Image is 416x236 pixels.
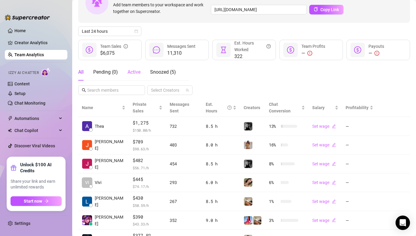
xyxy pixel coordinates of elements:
[342,173,377,192] td: —
[269,161,279,167] span: 8 %
[170,102,189,113] span: Messages Sent
[312,105,325,110] span: Salary
[342,211,377,230] td: —
[170,123,199,130] div: 732
[269,217,279,224] span: 3 %
[234,53,271,60] span: 322
[133,127,162,133] span: $ 150.00 /h
[24,199,42,204] span: Start now
[100,50,128,57] span: $6,075
[14,221,30,226] a: Settings
[301,50,325,57] div: —
[14,38,63,48] a: Creator Analytics
[20,162,62,174] strong: Unlock $100 AI Credits
[244,178,252,187] img: Mocha (VIP)
[206,161,236,167] div: 8.5 h
[332,180,336,185] span: edit
[332,199,336,204] span: edit
[307,51,312,56] span: exclamation-circle
[14,143,55,148] a: Discover Viral Videos
[8,70,39,76] span: Izzy AI Chatter
[133,202,162,208] span: $ 50.59 /h
[133,119,162,127] span: $1,275
[267,40,271,53] span: question-circle
[95,195,125,208] span: [PERSON_NAME]
[234,40,271,53] div: Est. Hours Worked
[368,50,384,57] div: —
[206,101,232,114] div: Est. Hours
[150,69,176,75] span: Snoozed ( 5 )
[220,46,227,54] span: hourglass
[342,155,377,173] td: —
[342,136,377,155] td: —
[206,198,236,205] div: 8.5 h
[170,198,199,205] div: 267
[95,214,125,227] span: [PERSON_NAME]
[206,123,236,130] div: 8.5 h
[206,142,236,148] div: 8.0 h
[95,123,104,130] span: Thea
[93,69,118,76] div: Pending ( 0 )
[153,46,160,54] span: message
[85,179,89,186] span: VI
[269,179,279,186] span: 6 %
[82,27,138,36] span: Last 24 hours
[133,213,162,221] span: $390
[82,159,92,169] img: Jane
[14,28,26,33] a: Home
[5,14,50,20] img: logo-BBDzfeDw.svg
[133,138,162,146] span: $789
[78,69,84,76] div: All
[14,114,57,123] span: Automations
[332,218,336,222] span: edit
[11,179,62,190] span: Share your link and earn unlimited rewards
[86,46,93,54] span: dollar-circle
[342,192,377,211] td: —
[314,7,318,11] span: copy
[82,121,92,131] img: Thea
[128,69,140,75] span: Active
[170,161,199,167] div: 454
[167,44,196,49] span: Messages Sent
[170,179,199,186] div: 293
[312,218,336,223] a: Set wageedit
[11,165,17,171] span: gift
[95,157,125,170] span: [PERSON_NAME]
[244,141,252,149] img: Georgia (VIP)
[312,199,336,204] a: Set wageedit
[374,51,379,56] span: exclamation-circle
[269,102,291,113] span: Chat Conversion
[133,165,162,171] span: $ 56.71 /h
[312,180,336,185] a: Set wageedit
[133,157,162,164] span: $482
[269,142,279,148] span: 16 %
[346,105,368,110] span: Profitability
[332,162,336,166] span: edit
[396,216,410,230] div: Open Intercom Messenger
[133,183,162,189] span: $ 74.17 /h
[167,50,196,57] span: 11,310
[82,215,92,225] img: Billie
[133,146,162,152] span: $ 98.63 /h
[134,29,138,33] span: calendar
[100,43,128,50] div: Team Sales
[113,2,208,15] span: Add team members to your workspace and work together on Supercreator.
[133,195,162,202] span: $430
[8,116,13,121] span: thunderbolt
[342,117,377,136] td: —
[133,102,146,113] span: Private Sales
[82,88,86,92] span: search
[11,196,62,206] button: Start nowarrow-right
[244,197,252,206] img: Chloe (VIP)
[124,43,128,50] span: info-circle
[240,99,265,117] th: Creators
[312,124,336,129] a: Set wageedit
[14,52,44,57] a: Team Analytics
[309,5,344,14] button: Copy Link
[170,142,199,148] div: 403
[287,46,294,54] span: dollar-circle
[301,44,325,49] span: Team Profits
[14,126,57,135] span: Chat Copilot
[320,7,339,12] span: Copy Link
[312,161,336,166] a: Set wageedit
